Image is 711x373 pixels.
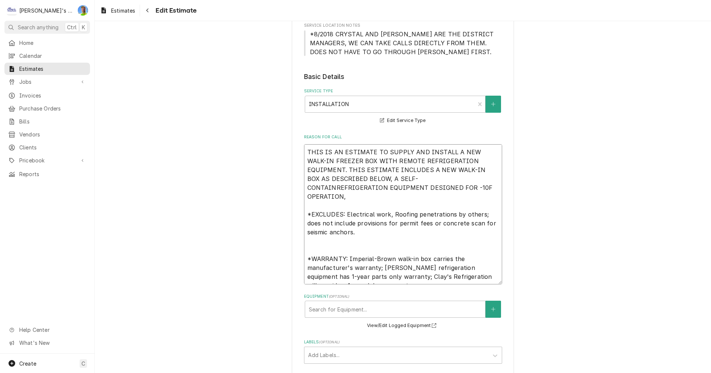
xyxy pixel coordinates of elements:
[310,30,496,56] span: *8/2018 CRYSTAL AND [PERSON_NAME] ARE THE DISTRICT MANAGERS, WE CAN TAKE CALLS DIRECTLY FROM THEM...
[304,88,502,94] label: Service Type
[19,105,86,112] span: Purchase Orders
[19,92,86,99] span: Invoices
[4,168,90,180] a: Reports
[18,23,59,31] span: Search anything
[19,170,86,178] span: Reports
[304,88,502,125] div: Service Type
[329,294,350,298] span: ( optional )
[19,156,75,164] span: Pricebook
[4,141,90,154] a: Clients
[4,50,90,62] a: Calendar
[379,116,427,125] button: Edit Service Type
[4,337,90,349] a: Go to What's New
[19,7,74,14] div: [PERSON_NAME]'s Refrigeration
[304,134,502,284] div: Reason For Call
[304,134,502,140] label: Reason For Call
[304,72,502,82] legend: Basic Details
[304,23,502,29] span: Service Location Notes
[4,324,90,336] a: Go to Help Center
[485,96,501,113] button: Create New Service
[67,23,77,31] span: Ctrl
[304,294,502,300] label: Equipment
[7,5,17,16] div: C
[19,39,86,47] span: Home
[153,6,197,16] span: Edit Estimate
[78,5,88,16] div: GA
[4,21,90,34] button: Search anythingCtrlK
[485,301,501,318] button: Create New Equipment
[19,52,86,60] span: Calendar
[81,360,85,367] span: C
[366,321,440,330] button: View/Edit Logged Equipment
[4,115,90,128] a: Bills
[19,143,86,151] span: Clients
[4,102,90,115] a: Purchase Orders
[19,326,86,334] span: Help Center
[141,4,153,16] button: Navigate back
[82,23,85,31] span: K
[19,118,86,125] span: Bills
[4,37,90,49] a: Home
[304,144,502,284] textarea: THIS IS AN ESTIMATE TO SUPPLY AND INSTALL A NEW WALK-IN FREEZER BOX WITH REMOTE REFRIGERATION EQU...
[491,102,495,107] svg: Create New Service
[4,154,90,166] a: Go to Pricebook
[319,340,340,344] span: ( optional )
[304,30,502,56] span: Service Location Notes
[304,294,502,330] div: Equipment
[19,339,86,347] span: What's New
[4,89,90,102] a: Invoices
[19,65,86,73] span: Estimates
[78,5,88,16] div: Greg Austin's Avatar
[19,131,86,138] span: Vendors
[4,76,90,88] a: Go to Jobs
[304,23,502,56] div: Service Location Notes
[111,7,135,14] span: Estimates
[19,360,36,367] span: Create
[4,128,90,141] a: Vendors
[97,4,138,17] a: Estimates
[304,339,502,345] label: Labels
[7,5,17,16] div: Clay's Refrigeration's Avatar
[19,78,75,86] span: Jobs
[4,63,90,75] a: Estimates
[304,339,502,363] div: Labels
[491,307,495,312] svg: Create New Equipment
